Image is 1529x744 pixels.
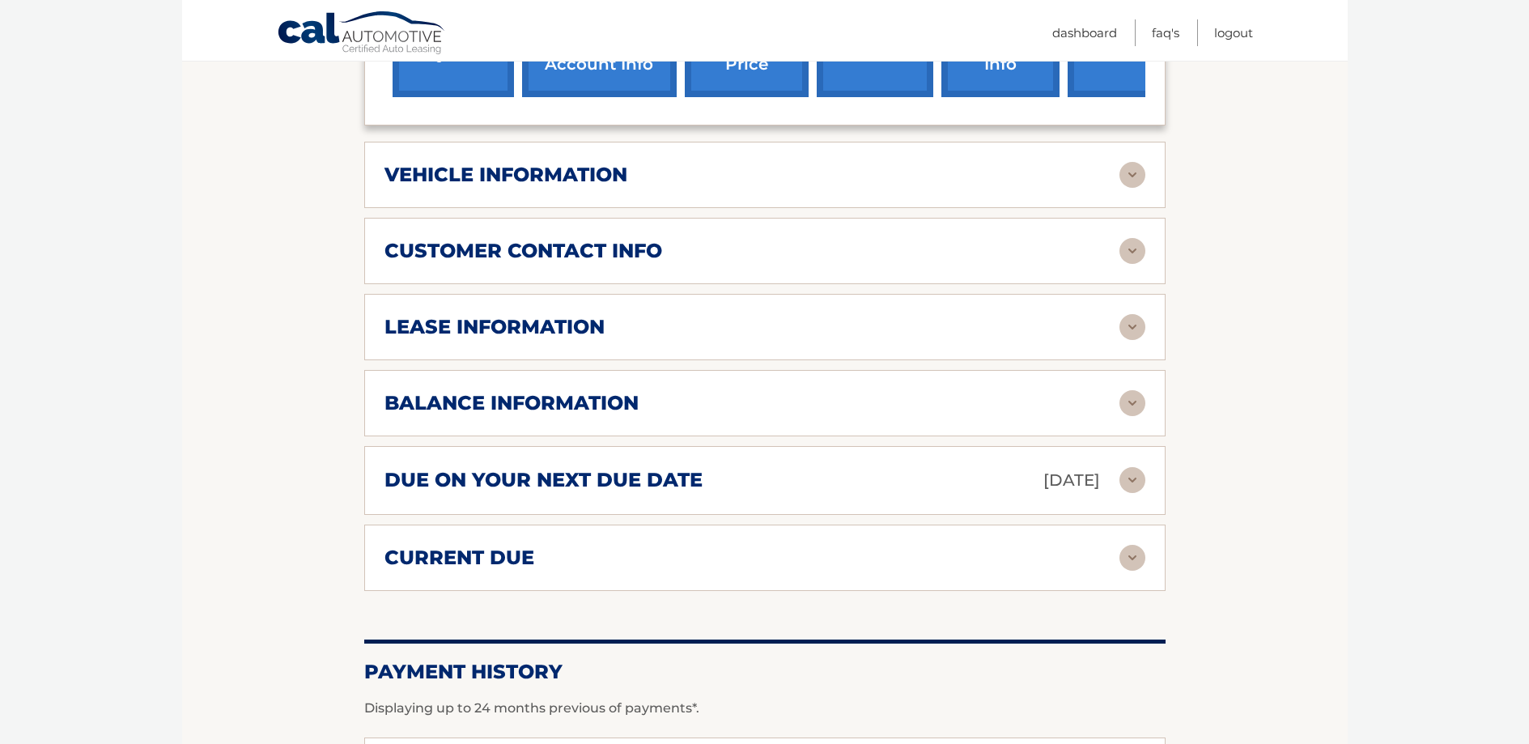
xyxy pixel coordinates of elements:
img: accordion-rest.svg [1119,162,1145,188]
img: accordion-rest.svg [1119,545,1145,571]
img: accordion-rest.svg [1119,390,1145,416]
a: FAQ's [1152,19,1179,46]
a: Logout [1214,19,1253,46]
h2: vehicle information [384,163,627,187]
img: accordion-rest.svg [1119,238,1145,264]
h2: customer contact info [384,239,662,263]
p: Displaying up to 24 months previous of payments*. [364,699,1166,718]
img: accordion-rest.svg [1119,467,1145,493]
img: accordion-rest.svg [1119,314,1145,340]
h2: lease information [384,315,605,339]
a: Dashboard [1052,19,1117,46]
h2: current due [384,546,534,570]
a: Cal Automotive [277,11,447,57]
h2: balance information [384,391,639,415]
p: [DATE] [1043,466,1100,495]
h2: Payment History [364,660,1166,684]
h2: due on your next due date [384,468,703,492]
